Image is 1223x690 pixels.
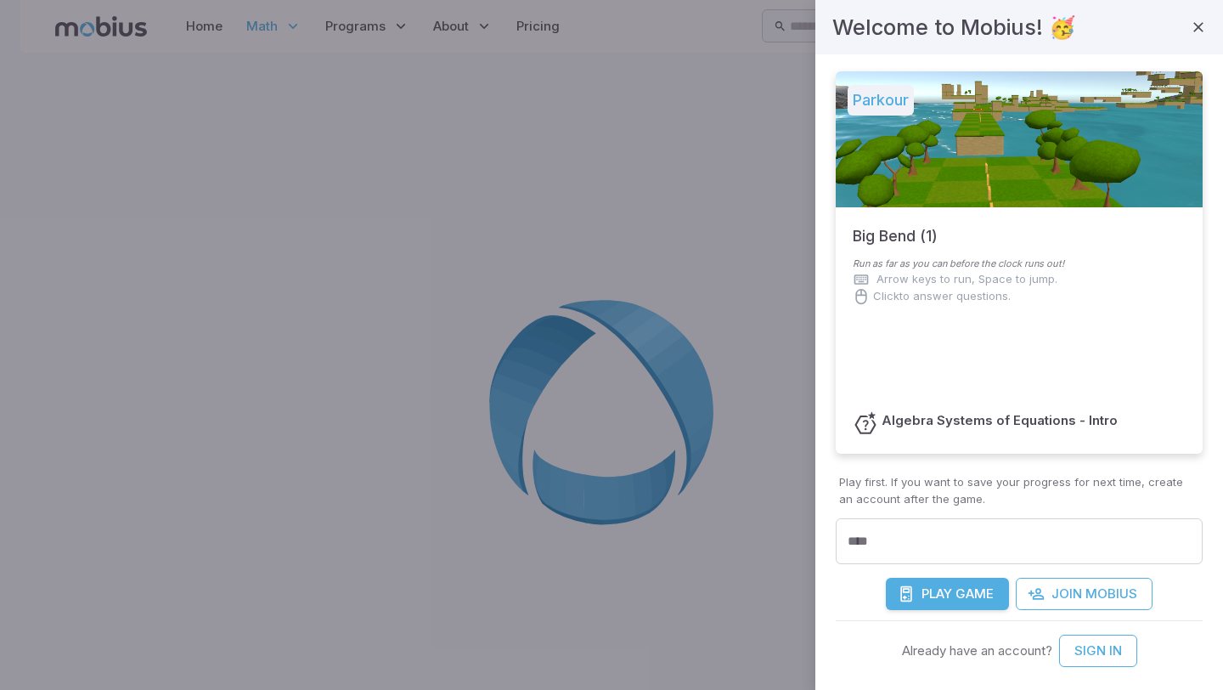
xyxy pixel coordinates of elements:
button: PlayGame [886,578,1009,610]
a: Sign In [1059,635,1137,667]
h5: Big Bend (1) [853,207,938,248]
h6: Algebra Systems of Equations - Intro [882,411,1118,430]
a: Join Mobius [1016,578,1153,610]
p: Run as far as you can before the clock runs out! [853,257,1186,271]
h5: Parkour [848,85,914,116]
span: Play [921,585,952,603]
p: Play first. If you want to save your progress for next time, create an account after the game. [839,474,1199,508]
p: Click to answer questions. [873,288,1011,305]
p: Arrow keys to run, Space to jump. [876,271,1057,288]
p: Already have an account? [902,642,1052,660]
h4: Welcome to Mobius! 🥳 [832,10,1076,44]
span: Game [955,585,994,603]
